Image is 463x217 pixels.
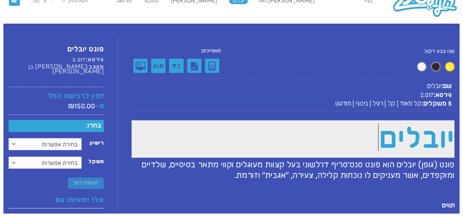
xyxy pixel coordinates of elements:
[185,57,203,75] img: TTF - OpenType Flavor
[185,48,203,75] div: TTF - OpenType Flavor
[88,159,104,164] label: משקל
[167,57,185,75] img: תמיכה בניקוד מתוכנת
[167,48,185,75] div: תמיכה בניקוד מתוכנת
[128,195,458,215] p: תווים
[68,178,104,189] button: הוספה לסל
[9,92,104,111] h4: זמין לרכישה החל מ-
[68,102,74,110] span: ₪
[9,120,104,132] h5: בחרו:
[420,92,434,99] span: 2.017
[132,155,454,181] h2: פונט (גופן) יובלים הוא פונט סנס־סריף דו־לשוני בעל קצוות מעוגלים וקווי מתאר בסיסיים, שלדיים ומוקפד...
[88,141,104,146] label: רישיון
[28,64,103,75] span: [PERSON_NAME] בן [PERSON_NAME]
[427,83,441,90] span: יובלים
[9,58,104,62] h6: גירסא:
[132,120,454,158] h1: יובלים
[203,48,221,55] p: מאפיינים:
[203,57,221,75] img: Application Font license
[149,48,167,75] div: גופן דו-לשוני
[72,57,86,63] span: 2.017
[9,45,104,55] h4: פונט יובלים
[9,65,104,75] h6: מעצב:
[149,57,167,75] img: גופן דו-לשוני
[335,100,421,107] span: קל מאוד | קל | רגיל | בינוני | מודגש
[132,78,454,111] span: שם: גירסא: 5 משקלים:
[68,102,95,110] bdi: 150.00
[203,48,221,75] div: Application Font license
[132,57,149,75] img: Webfont
[347,48,454,55] span: שנו צבע רקע:
[56,196,104,204] span: אלו יתאימו גם
[132,48,149,75] div: Webfont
